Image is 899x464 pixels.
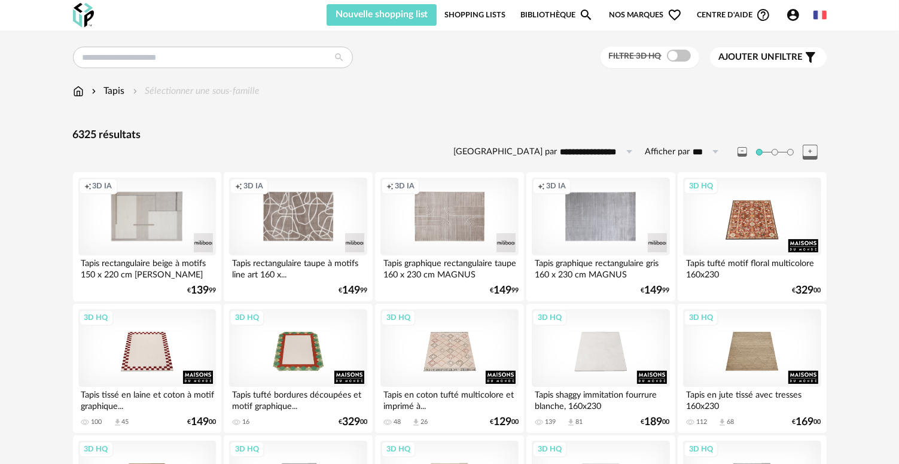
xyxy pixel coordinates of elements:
span: 129 [493,418,511,426]
span: Help Circle Outline icon [756,8,770,22]
div: 26 [420,418,428,426]
a: 3D HQ Tapis tufté bordures découpées et motif graphique... 16 €32900 [224,304,372,433]
span: 169 [796,418,814,426]
span: Creation icon [84,181,92,191]
span: Creation icon [235,181,242,191]
span: Creation icon [386,181,394,191]
span: 149 [493,286,511,295]
a: Creation icon 3D IA Tapis graphique rectangulaire taupe 160 x 230 cm MAGNUS €14999 [375,172,523,301]
div: 3D HQ [381,310,416,325]
div: 139 [545,418,556,426]
div: Tapis en coton tufté multicolore et imprimé à... [380,387,518,411]
span: Filter icon [803,50,818,65]
span: filtre [719,51,803,63]
img: OXP [73,3,94,28]
div: 68 [727,418,734,426]
div: € 99 [339,286,367,295]
a: 3D HQ Tapis tissé en laine et coton à motif graphique... 100 Download icon 45 €14900 [73,304,221,433]
span: 3D IA [243,181,263,191]
div: € 00 [339,418,367,426]
div: Tapis graphique rectangulaire gris 160 x 230 cm MAGNUS [532,255,669,279]
span: 3D IA [395,181,415,191]
img: fr [813,8,827,22]
div: Tapis graphique rectangulaire taupe 160 x 230 cm MAGNUS [380,255,518,279]
label: [GEOGRAPHIC_DATA] par [454,146,557,158]
div: 48 [394,418,401,426]
button: Ajouter unfiltre Filter icon [710,47,827,68]
span: Filtre 3D HQ [609,52,662,60]
div: 16 [242,418,249,426]
span: 189 [645,418,663,426]
div: € 00 [187,418,216,426]
a: Shopping Lists [444,4,505,26]
div: € 99 [187,286,216,295]
img: svg+xml;base64,PHN2ZyB3aWR0aD0iMTYiIGhlaWdodD0iMTYiIHZpZXdCb3g9IjAgMCAxNiAxNiIgZmlsbD0ibm9uZSIgeG... [89,84,99,98]
span: 149 [645,286,663,295]
div: 3D HQ [79,441,114,457]
div: € 00 [641,418,670,426]
div: € 00 [793,286,821,295]
span: Account Circle icon [786,8,806,22]
span: Download icon [566,418,575,427]
div: Tapis rectangulaire beige à motifs 150 x 220 cm [PERSON_NAME] [78,255,216,279]
div: Tapis tissé en laine et coton à motif graphique... [78,387,216,411]
a: 3D HQ Tapis en coton tufté multicolore et imprimé à... 48 Download icon 26 €12900 [375,304,523,433]
div: € 99 [490,286,519,295]
span: 149 [191,418,209,426]
span: 3D IA [93,181,112,191]
span: Ajouter un [719,53,775,62]
div: Tapis [89,84,125,98]
div: € 00 [793,418,821,426]
span: Account Circle icon [786,8,800,22]
span: Download icon [718,418,727,427]
div: 6325 résultats [73,129,827,142]
span: Heart Outline icon [668,8,682,22]
img: svg+xml;base64,PHN2ZyB3aWR0aD0iMTYiIGhlaWdodD0iMTciIHZpZXdCb3g9IjAgMCAxNiAxNyIgZmlsbD0ibm9uZSIgeG... [73,84,84,98]
div: 3D HQ [79,310,114,325]
div: 3D HQ [381,441,416,457]
span: Nos marques [609,4,682,26]
span: 329 [342,418,360,426]
a: Creation icon 3D IA Tapis graphique rectangulaire gris 160 x 230 cm MAGNUS €14999 [526,172,675,301]
span: Nouvelle shopping list [336,10,428,19]
div: 3D HQ [230,310,264,325]
span: 3D IA [546,181,566,191]
span: 149 [342,286,360,295]
span: Creation icon [538,181,545,191]
a: Creation icon 3D IA Tapis rectangulaire beige à motifs 150 x 220 cm [PERSON_NAME] €13999 [73,172,221,301]
div: 112 [696,418,707,426]
div: 100 [92,418,102,426]
div: 45 [122,418,129,426]
div: € 00 [490,418,519,426]
div: 3D HQ [684,310,718,325]
div: 3D HQ [230,441,264,457]
div: Tapis tufté bordures découpées et motif graphique... [229,387,367,411]
a: 3D HQ Tapis en jute tissé avec tresses 160x230 112 Download icon 68 €16900 [678,304,826,433]
a: 3D HQ Tapis tufté motif floral multicolore 160x230 €32900 [678,172,826,301]
div: 3D HQ [684,178,718,194]
span: Centre d'aideHelp Circle Outline icon [697,8,770,22]
div: 3D HQ [684,441,718,457]
span: Download icon [412,418,420,427]
button: Nouvelle shopping list [327,4,437,26]
div: Tapis rectangulaire taupe à motifs line art 160 x... [229,255,367,279]
div: Tapis shaggy immitation fourrure blanche, 160x230 [532,387,669,411]
div: 3D HQ [532,441,567,457]
a: BibliothèqueMagnify icon [520,4,593,26]
div: € 99 [641,286,670,295]
span: Download icon [113,418,122,427]
span: Magnify icon [579,8,593,22]
div: 3D HQ [532,310,567,325]
a: 3D HQ Tapis shaggy immitation fourrure blanche, 160x230 139 Download icon 81 €18900 [526,304,675,433]
div: Tapis en jute tissé avec tresses 160x230 [683,387,821,411]
span: 329 [796,286,814,295]
div: Tapis tufté motif floral multicolore 160x230 [683,255,821,279]
span: 139 [191,286,209,295]
label: Afficher par [645,146,690,158]
a: Creation icon 3D IA Tapis rectangulaire taupe à motifs line art 160 x... €14999 [224,172,372,301]
div: 81 [575,418,583,426]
